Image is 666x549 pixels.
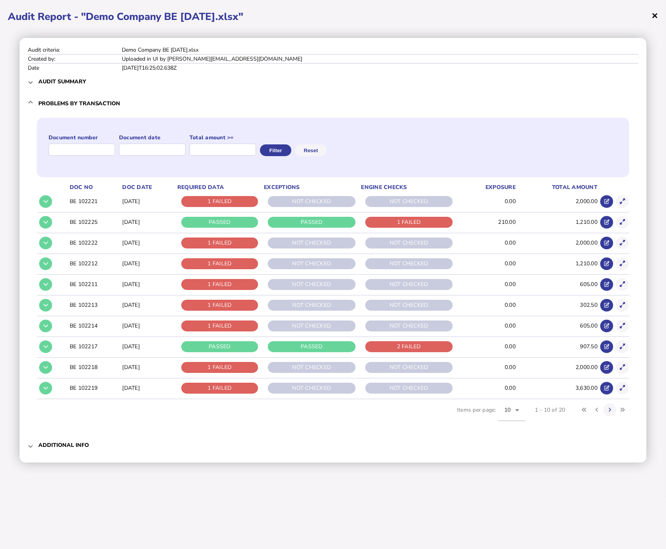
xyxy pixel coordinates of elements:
div: 1 FAILED [181,320,258,331]
div: 1 FAILED [365,217,453,228]
td: Audit criteria: [27,46,121,54]
button: Details [39,382,52,395]
button: Show transaction detail [616,237,629,250]
div: PASSED [181,341,258,352]
button: Filter [260,144,291,156]
div: 0.00 [458,343,516,351]
button: Reset [295,144,327,156]
div: 1 FAILED [181,383,258,394]
td: BE 102218 [68,357,121,377]
button: Details [39,299,52,312]
td: BE 102211 [68,274,121,294]
div: 0.00 [458,239,516,247]
button: Open in advisor [600,361,613,374]
button: Open in advisor [600,320,613,333]
th: Exceptions [262,183,359,192]
div: 1,210.00 [518,260,597,268]
label: Document number [49,134,115,142]
div: 1 FAILED [181,362,258,373]
div: 1 FAILED [181,300,258,311]
div: 0.00 [458,364,516,371]
td: [DATE] [121,295,175,315]
div: PASSED [268,217,355,228]
div: 302.50 [518,301,597,309]
td: [DATE] [121,378,175,398]
div: NOT CHECKED [365,238,453,248]
button: Next page [603,403,616,416]
div: 210.00 [458,218,516,226]
div: 2,000.00 [518,198,597,205]
td: BE 102222 [68,233,121,253]
button: First page [578,403,591,416]
div: NOT CHECKED [365,300,453,311]
div: 0.00 [458,281,516,288]
th: Doc No [68,183,121,192]
button: Show transaction detail [616,299,629,312]
span: 10 [504,406,511,414]
button: Open in advisor [600,195,613,208]
div: NOT CHECKED [268,383,355,394]
button: Open in advisor [600,257,613,270]
td: BE 102214 [68,316,121,336]
button: Show transaction detail [616,361,629,374]
td: [DATE] [121,254,175,274]
button: Details [39,195,52,208]
button: Details [39,340,52,353]
td: [DATE] [121,337,175,356]
button: Details [39,237,52,250]
div: 1 FAILED [181,238,258,248]
button: Last page [616,403,629,416]
button: Show transaction detail [616,216,629,229]
h1: Audit Report - "Demo Company BE [DATE].xlsx" [8,10,658,23]
div: NOT CHECKED [268,196,355,207]
div: 907.50 [518,343,597,351]
div: 605.00 [518,322,597,330]
div: NOT CHECKED [365,362,453,373]
button: Show transaction detail [616,320,629,333]
button: Open in advisor [600,382,613,395]
button: Open in advisor [600,237,613,250]
td: BE 102221 [68,192,121,211]
button: Details [39,216,52,229]
button: Details [39,361,52,374]
button: Open in advisor [600,340,613,353]
mat-expansion-panel-header: Problems by transaction [27,91,639,116]
div: Items per page: [457,399,525,430]
mat-expansion-panel-header: Audit summary [27,72,639,91]
div: NOT CHECKED [365,383,453,394]
h3: Audit summary [38,78,86,85]
h3: Problems by transaction [38,100,120,107]
button: Details [39,278,52,291]
div: NOT CHECKED [268,279,355,290]
th: Engine checks [360,183,457,192]
button: Show transaction detail [616,382,629,395]
td: BE 102225 [68,212,121,232]
button: Open in advisor [600,278,613,291]
div: NOT CHECKED [268,300,355,311]
td: Uploaded in UI by [PERSON_NAME][EMAIL_ADDRESS][DOMAIN_NAME] [121,54,639,63]
label: Total amount >= [190,134,256,142]
button: Show transaction detail [616,257,629,270]
div: 605.00 [518,281,597,288]
div: Exposure [458,184,516,191]
div: 0.00 [458,322,516,330]
td: [DATE] [121,357,175,377]
button: Show transaction detail [616,195,629,208]
span: × [652,8,658,23]
td: Date [27,63,121,72]
td: [DATE] [121,192,175,211]
div: 0.00 [458,301,516,309]
button: Show transaction detail [616,340,629,353]
button: Open in advisor [600,299,613,312]
div: NOT CHECKED [268,258,355,269]
td: BE 102217 [68,337,121,356]
div: 1 - 10 of 20 [535,406,565,414]
div: 1 FAILED [181,196,258,207]
div: NOT CHECKED [365,196,453,207]
div: NOT CHECKED [268,238,355,248]
td: BE 102212 [68,254,121,274]
button: Previous page [591,403,604,416]
td: [DATE] [121,316,175,336]
div: NOT CHECKED [365,258,453,269]
div: NOT CHECKED [268,362,355,373]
